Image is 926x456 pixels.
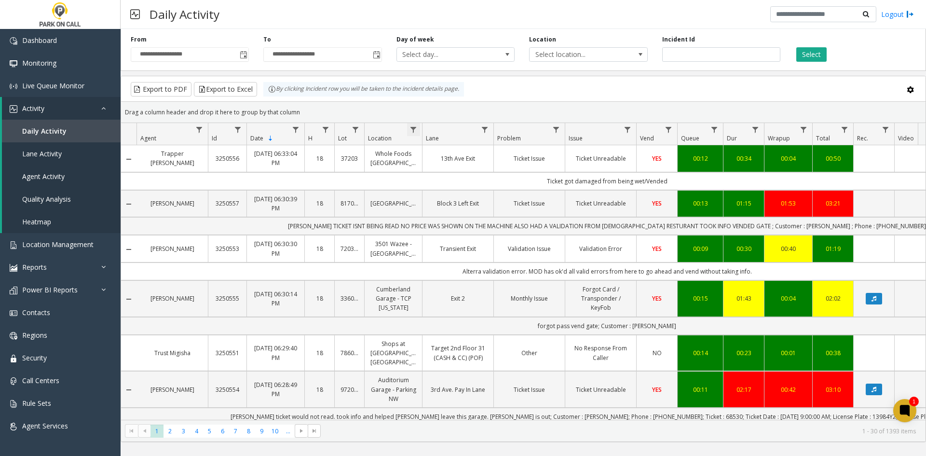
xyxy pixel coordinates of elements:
span: Page 6 [216,425,229,438]
div: 00:04 [770,294,806,303]
a: Logout [881,9,914,19]
div: 01:15 [729,199,758,208]
img: 'icon' [10,400,17,408]
a: H Filter Menu [319,123,332,136]
a: 00:30 [729,244,758,253]
a: Vend Filter Menu [662,123,675,136]
span: Rec. [857,134,868,142]
div: 03:21 [818,199,847,208]
a: Quality Analysis [2,188,121,210]
a: Lane Filter Menu [478,123,491,136]
img: 'icon' [10,37,17,45]
a: Queue Filter Menu [708,123,721,136]
span: Reports [22,263,47,272]
a: Exit 2 [428,294,488,303]
div: 1 [909,397,919,406]
span: Daily Activity [22,126,67,136]
a: Agent Activity [2,165,121,188]
span: Page 1 [150,425,163,438]
span: YES [652,294,662,303]
a: 720350 [340,244,358,253]
span: Call Centers [22,376,59,385]
a: NO [642,348,671,358]
a: Collapse Details [121,295,136,303]
div: 00:14 [683,348,717,358]
a: 786001 [340,348,358,358]
img: 'icon' [10,83,17,90]
img: 'icon' [10,264,17,272]
a: [DATE] 06:30:14 PM [253,290,299,308]
a: Cumberland Garage - TCP [US_STATE] [370,285,416,313]
a: 3250555 [214,294,241,303]
a: Daily Activity [2,120,121,142]
span: Agent Activity [22,172,65,181]
div: 00:01 [770,348,806,358]
a: Ticket Issue [500,385,559,394]
span: Agent [140,134,156,142]
a: 00:15 [683,294,717,303]
a: 18 [311,385,328,394]
a: Ticket Issue [500,199,559,208]
label: Day of week [396,35,434,44]
a: 00:34 [729,154,758,163]
span: Go to the next page [295,424,308,438]
span: Activity [22,104,44,113]
span: Page 9 [255,425,268,438]
span: YES [652,245,662,253]
a: Collapse Details [121,155,136,163]
span: Vend [640,134,654,142]
a: Collapse Details [121,246,136,253]
span: Lot [338,134,347,142]
span: Live Queue Monitor [22,81,84,90]
a: 01:43 [729,294,758,303]
a: Activity [2,97,121,120]
span: Toggle popup [238,48,248,61]
button: Select [796,47,827,62]
kendo-pager-info: 1 - 30 of 1393 items [327,427,916,435]
button: Export to Excel [194,82,257,97]
span: Dur [727,134,737,142]
span: Queue [681,134,699,142]
a: [PERSON_NAME] [142,199,202,208]
a: Whole Foods [GEOGRAPHIC_DATA] [370,149,416,167]
a: 3rd Ave. Pay In Lane [428,385,488,394]
a: 00:09 [683,244,717,253]
a: 00:13 [683,199,717,208]
a: 3250556 [214,154,241,163]
h3: Daily Activity [145,2,224,26]
a: 18 [311,348,328,358]
a: [PERSON_NAME] [142,294,202,303]
a: Id Filter Menu [231,123,245,136]
a: 817001 [340,199,358,208]
img: pageIcon [130,2,140,26]
a: 18 [311,294,328,303]
label: Incident Id [662,35,695,44]
a: YES [642,294,671,303]
label: Location [529,35,556,44]
a: Validation Error [571,244,630,253]
span: Page 11 [282,425,295,438]
a: [DATE] 06:30:39 PM [253,194,299,213]
span: Page 10 [269,425,282,438]
div: Data table [121,123,926,420]
a: 02:17 [729,385,758,394]
span: Go to the next page [298,427,305,435]
span: Go to the last page [311,427,318,435]
span: Lane Activity [22,149,62,158]
a: 972013 [340,385,358,394]
a: [DATE] 06:28:49 PM [253,380,299,399]
div: 00:12 [683,154,717,163]
span: Go to the last page [308,424,321,438]
span: Select location... [530,48,624,61]
span: Page 2 [163,425,177,438]
span: Issue [569,134,583,142]
a: Issue Filter Menu [621,123,634,136]
a: [DATE] 06:29:40 PM [253,344,299,362]
a: Ticket Unreadable [571,385,630,394]
a: No Response From Caller [571,344,630,362]
a: Monthly Issue [500,294,559,303]
a: 00:23 [729,348,758,358]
